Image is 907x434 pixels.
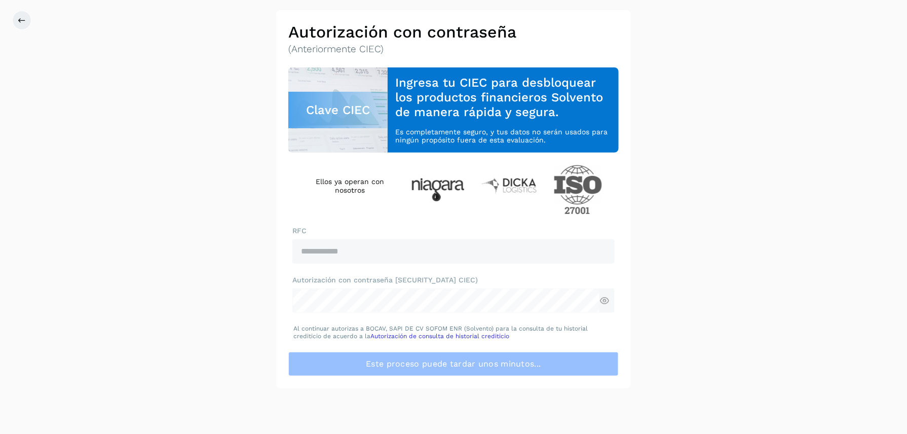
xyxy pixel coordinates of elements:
h4: Ellos ya operan con nosotros [305,177,395,195]
button: Este proceso puede tardar unos minutos... [288,352,619,376]
div: Clave CIEC [288,92,388,128]
img: ISO [554,165,602,214]
h3: Ingresa tu CIEC para desbloquear los productos financieros Solvento de manera rápida y segura. [396,76,611,119]
span: Este proceso puede tardar unos minutos... [366,358,541,370]
label: RFC [292,227,615,235]
p: Al continuar autorizas a BOCAV, SAPI DE CV SOFOM ENR (Solvento) para la consulta de tu historial ... [293,325,614,340]
p: (Anteriormente CIEC) [288,44,619,55]
p: Es completamente seguro, y tus datos no serán usados para ningún propósito fuera de esta evaluación. [396,128,611,145]
a: Autorización de consulta de historial crediticio [370,333,509,340]
label: Autorización con contraseña [SECURITY_DATA] CIEC) [292,276,615,284]
img: Niagara [411,178,465,201]
img: Dicka logistics [481,177,538,194]
h2: Autorización con contraseña [288,22,619,42]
